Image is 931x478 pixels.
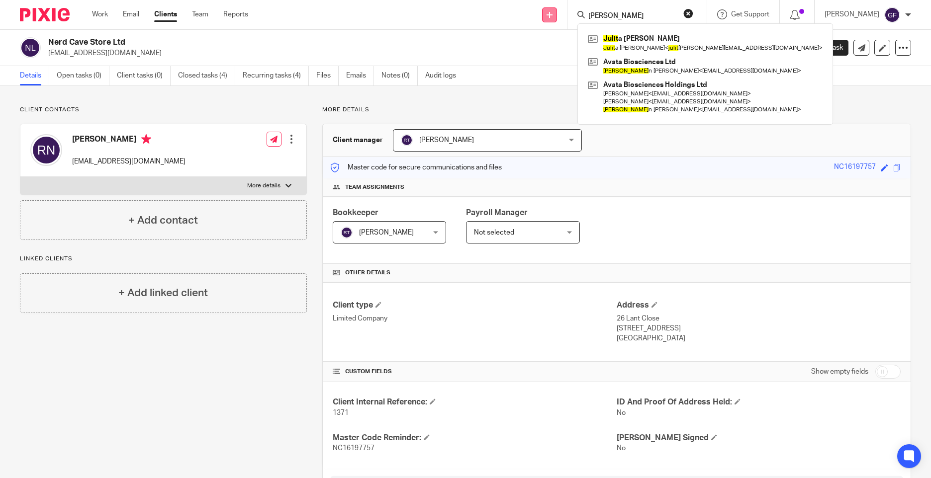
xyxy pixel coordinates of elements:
[617,409,626,416] span: No
[346,66,374,85] a: Emails
[617,445,626,452] span: No
[330,162,502,172] p: Master code for secure communications and files
[333,445,374,452] span: NC16197757
[333,409,349,416] span: 1371
[884,7,900,23] img: svg%3E
[118,285,208,301] h4: + Add linked client
[834,162,876,173] div: NC16197757
[333,300,617,311] h4: Client type
[223,9,248,19] a: Reports
[683,8,693,18] button: Clear
[345,183,404,191] span: Team assignments
[128,213,198,228] h4: + Add contact
[20,37,41,58] img: svg%3E
[178,66,235,85] a: Closed tasks (4)
[192,9,208,19] a: Team
[72,157,186,166] p: [EMAIL_ADDRESS][DOMAIN_NAME]
[341,227,353,239] img: svg%3E
[30,134,62,166] img: svg%3E
[123,9,139,19] a: Email
[48,48,776,58] p: [EMAIL_ADDRESS][DOMAIN_NAME]
[92,9,108,19] a: Work
[20,8,70,21] img: Pixie
[247,182,280,190] p: More details
[20,255,307,263] p: Linked clients
[48,37,630,48] h2: Nerd Cave Store Ltd
[333,397,617,407] h4: Client Internal Reference:
[617,333,901,343] p: [GEOGRAPHIC_DATA]
[316,66,339,85] a: Files
[419,137,474,144] span: [PERSON_NAME]
[117,66,171,85] a: Client tasks (0)
[466,209,528,217] span: Payroll Manager
[20,66,49,85] a: Details
[333,209,378,217] span: Bookkeeper
[141,134,151,144] i: Primary
[333,135,383,145] h3: Client manager
[474,229,514,236] span: Not selected
[243,66,309,85] a: Recurring tasks (4)
[617,323,901,333] p: [STREET_ADDRESS]
[617,300,901,311] h4: Address
[617,433,901,443] h4: [PERSON_NAME] Signed
[333,314,617,323] p: Limited Company
[401,134,413,146] img: svg%3E
[345,269,390,277] span: Other details
[825,9,879,19] p: [PERSON_NAME]
[322,106,911,114] p: More details
[425,66,464,85] a: Audit logs
[20,106,307,114] p: Client contacts
[333,368,617,376] h4: CUSTOM FIELDS
[811,367,868,377] label: Show empty fields
[154,9,177,19] a: Clients
[617,397,901,407] h4: ID And Proof Of Address Held:
[72,134,186,147] h4: [PERSON_NAME]
[731,11,769,18] span: Get Support
[57,66,109,85] a: Open tasks (0)
[617,314,901,323] p: 26 Lant Close
[587,12,677,21] input: Search
[359,229,414,236] span: [PERSON_NAME]
[333,433,617,443] h4: Master Code Reminder:
[381,66,418,85] a: Notes (0)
